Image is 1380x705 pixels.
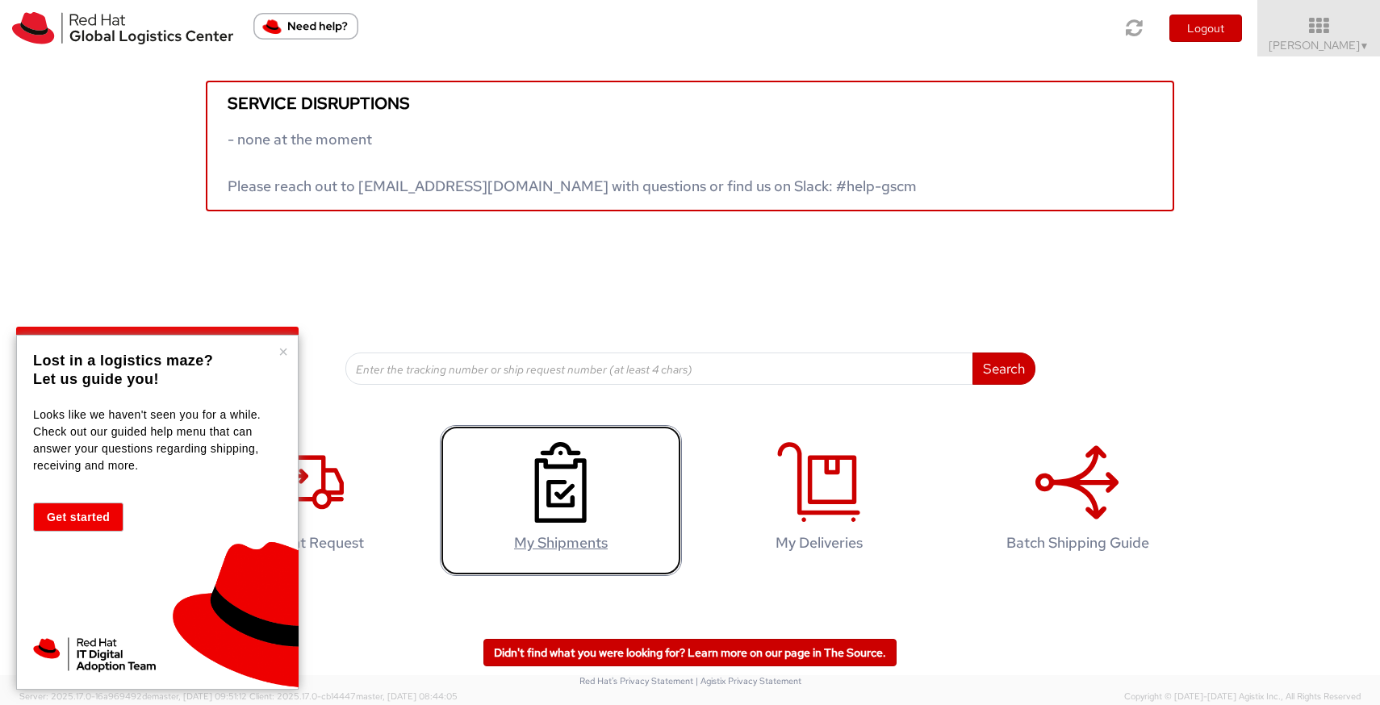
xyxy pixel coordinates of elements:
[152,690,247,702] span: master, [DATE] 09:51:12
[1269,38,1370,52] span: [PERSON_NAME]
[33,352,213,369] strong: Lost in a logistics maze?
[972,352,1035,385] button: Search
[956,425,1198,576] a: Batch Shipping Guide
[199,535,407,551] h4: Shipment Request
[182,425,424,576] a: Shipment Request
[973,535,1181,551] h4: Batch Shipping Guide
[715,535,923,551] h4: My Deliveries
[253,13,358,40] button: Need help?
[440,425,682,576] a: My Shipments
[698,425,940,576] a: My Deliveries
[33,371,159,387] strong: Let us guide you!
[33,503,123,532] button: Get started
[33,407,278,474] p: Looks like we haven't seen you for a while. Check out our guided help menu that can answer your q...
[579,675,693,686] a: Red Hat's Privacy Statement
[1360,40,1370,52] span: ▼
[228,94,1152,112] h5: Service disruptions
[278,344,288,360] button: Close
[696,675,801,686] a: | Agistix Privacy Statement
[19,690,247,702] span: Server: 2025.17.0-16a969492de
[12,12,233,44] img: rh-logistics-00dfa346123c4ec078e1.svg
[1169,15,1242,42] button: Logout
[457,535,665,551] h4: My Shipments
[483,639,897,666] a: Didn't find what you were looking for? Learn more on our page in The Source.
[206,81,1174,211] a: Service disruptions - none at the moment Please reach out to [EMAIL_ADDRESS][DOMAIN_NAME] with qu...
[345,352,973,385] input: Enter the tracking number or ship request number (at least 4 chars)
[356,690,458,702] span: master, [DATE] 08:44:05
[228,130,917,195] span: - none at the moment Please reach out to [EMAIL_ADDRESS][DOMAIN_NAME] with questions or find us o...
[1124,690,1361,703] span: Copyright © [DATE]-[DATE] Agistix Inc., All Rights Reserved
[249,690,458,702] span: Client: 2025.17.0-cb14447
